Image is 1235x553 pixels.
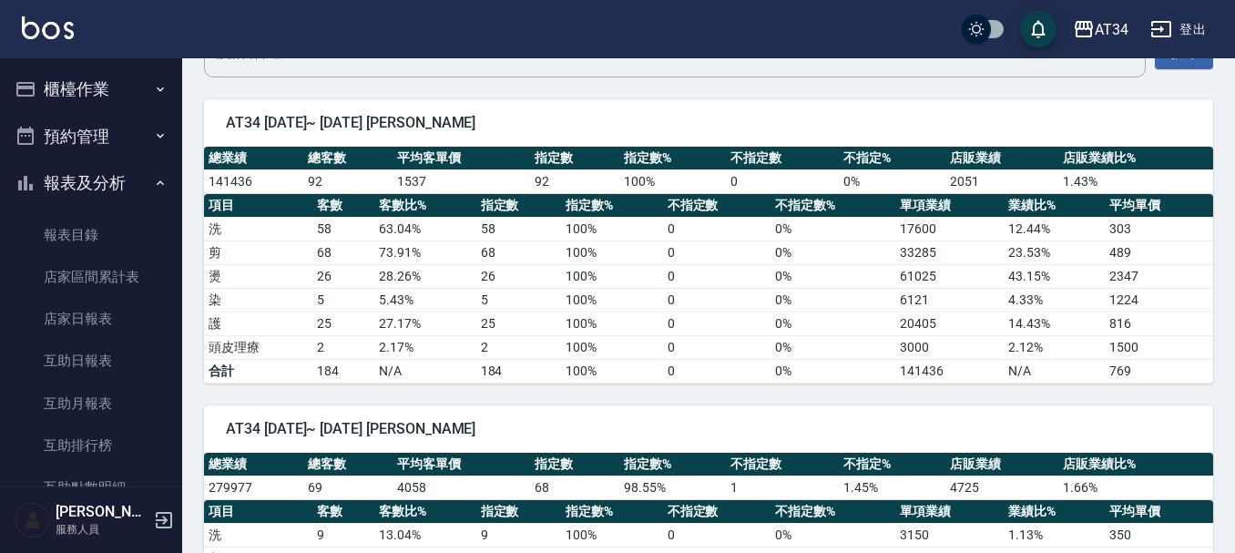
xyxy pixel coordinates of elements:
[945,147,1058,170] th: 店販業績
[476,359,562,383] td: 184
[1105,500,1213,524] th: 平均單價
[771,335,895,359] td: 0 %
[1058,476,1213,499] td: 1.66 %
[374,264,476,288] td: 28.26 %
[895,288,1004,312] td: 6121
[303,453,393,476] th: 總客數
[1004,312,1106,335] td: 14.43 %
[312,194,374,218] th: 客數
[15,502,51,538] img: Person
[1095,18,1128,41] div: AT34
[312,312,374,335] td: 25
[56,503,148,521] h5: [PERSON_NAME]
[56,521,148,538] p: 服務人員
[561,288,663,312] td: 100 %
[1066,11,1136,48] button: AT34
[374,500,476,524] th: 客數比%
[663,335,771,359] td: 0
[663,288,771,312] td: 0
[1004,523,1106,547] td: 1.13 %
[374,194,476,218] th: 客數比%
[204,147,303,170] th: 總業績
[312,335,374,359] td: 2
[476,288,562,312] td: 5
[204,264,312,288] td: 燙
[374,288,476,312] td: 5.43 %
[561,523,663,547] td: 100 %
[561,359,663,383] td: 100%
[7,425,175,466] a: 互助排行榜
[619,453,726,476] th: 指定數%
[312,241,374,264] td: 68
[393,476,530,499] td: 4058
[374,312,476,335] td: 27.17 %
[476,217,562,241] td: 58
[771,523,895,547] td: 0 %
[561,312,663,335] td: 100 %
[393,453,530,476] th: 平均客單價
[1143,13,1213,46] button: 登出
[7,113,175,160] button: 預約管理
[312,217,374,241] td: 58
[771,288,895,312] td: 0 %
[895,194,1004,218] th: 單項業績
[476,241,562,264] td: 68
[7,159,175,207] button: 報表及分析
[1004,335,1106,359] td: 2.12 %
[771,241,895,264] td: 0 %
[204,312,312,335] td: 護
[945,476,1058,499] td: 4725
[204,194,312,218] th: 項目
[771,312,895,335] td: 0 %
[561,264,663,288] td: 100 %
[726,169,839,193] td: 0
[1004,241,1106,264] td: 23.53 %
[726,147,839,170] th: 不指定數
[839,476,945,499] td: 1.45 %
[1004,500,1106,524] th: 業績比%
[393,147,530,170] th: 平均客單價
[1004,194,1106,218] th: 業績比%
[1105,335,1213,359] td: 1500
[895,500,1004,524] th: 單項業績
[204,476,303,499] td: 279977
[204,288,312,312] td: 染
[895,359,1004,383] td: 141436
[7,466,175,508] a: 互助點數明細
[1004,288,1106,312] td: 4.33 %
[204,241,312,264] td: 剪
[663,217,771,241] td: 0
[530,476,619,499] td: 68
[476,523,562,547] td: 9
[312,288,374,312] td: 5
[895,264,1004,288] td: 61025
[303,147,393,170] th: 總客數
[561,241,663,264] td: 100 %
[1004,359,1106,383] td: N/A
[226,420,1191,438] span: AT34 [DATE]~ [DATE] [PERSON_NAME]
[374,217,476,241] td: 63.04 %
[303,476,393,499] td: 69
[476,335,562,359] td: 2
[393,169,530,193] td: 1537
[561,194,663,218] th: 指定數%
[771,194,895,218] th: 不指定數%
[7,298,175,340] a: 店家日報表
[945,169,1058,193] td: 2051
[619,476,726,499] td: 98.55 %
[204,453,1213,500] table: a dense table
[1004,217,1106,241] td: 12.44 %
[204,194,1213,384] table: a dense table
[476,194,562,218] th: 指定數
[1004,264,1106,288] td: 43.15 %
[663,194,771,218] th: 不指定數
[374,241,476,264] td: 73.91 %
[1058,147,1213,170] th: 店販業績比%
[1058,453,1213,476] th: 店販業績比%
[7,256,175,298] a: 店家區間累計表
[1105,288,1213,312] td: 1224
[895,217,1004,241] td: 17600
[561,500,663,524] th: 指定數%
[204,335,312,359] td: 頭皮理療
[771,359,895,383] td: 0%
